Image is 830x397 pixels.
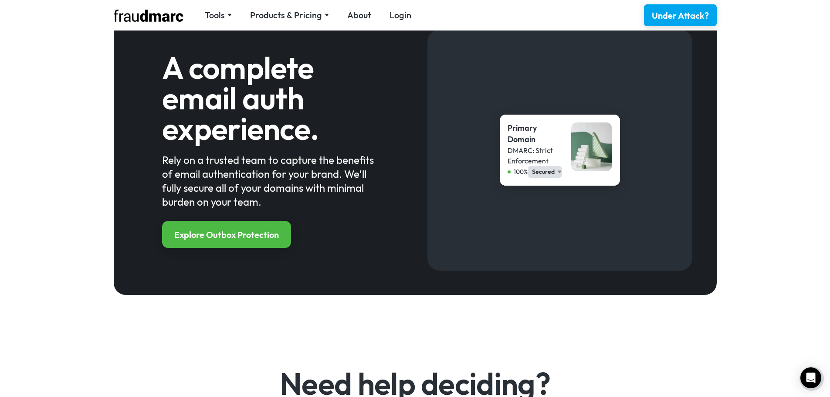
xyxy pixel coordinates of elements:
div: Tools [205,9,225,21]
div: DMARC: Strict Enforcement [508,145,562,166]
div: Rely on a trusted team to capture the benefits of email authentication for your brand. We'll full... [162,153,379,209]
div: Primary Domain [508,122,562,145]
div: Tools [205,9,232,21]
div: Products & Pricing [250,9,322,21]
div: Products & Pricing [250,9,329,21]
h2: A complete email auth experience. [162,52,379,144]
a: About [347,9,371,21]
div: Open Intercom Messenger [800,367,821,388]
div: Secured [532,167,555,176]
a: Explore Outbox Protection [162,221,291,248]
div: Under Attack? [652,10,709,22]
a: Under Attack? [644,4,717,26]
div: Explore Outbox Protection [174,229,279,241]
a: Login [390,9,411,21]
div: 100% [514,167,528,176]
